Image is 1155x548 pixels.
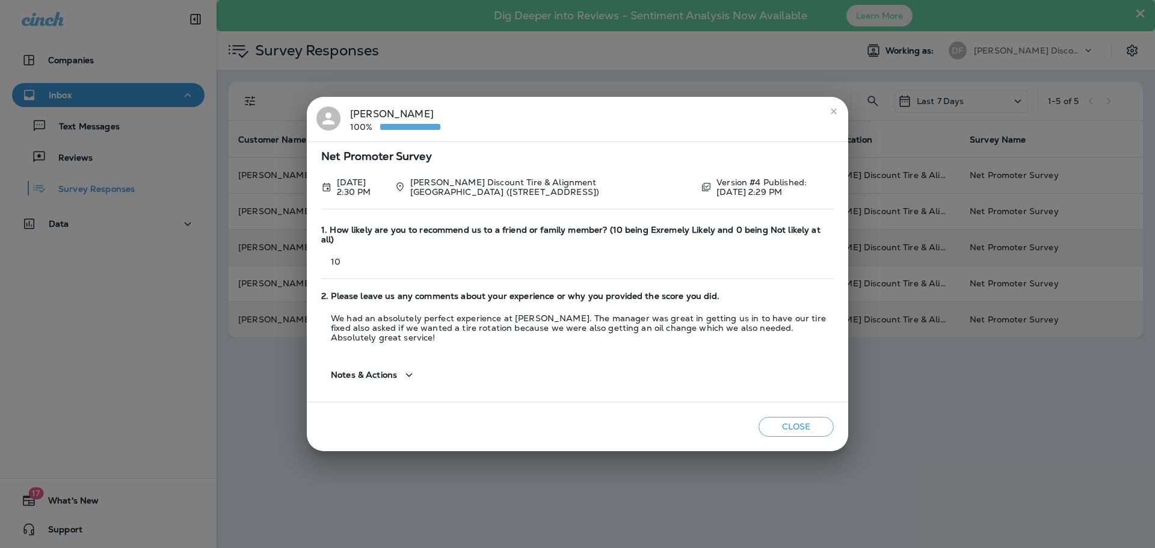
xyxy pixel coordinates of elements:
p: Version #4 Published: [DATE] 2:29 PM [716,177,834,197]
p: We had an absolutely perfect experience at [PERSON_NAME]. The manager was great in getting us in ... [321,313,834,342]
span: Net Promoter Survey [321,152,834,162]
button: Close [759,417,834,437]
span: 1. How likely are you to recommend us to a friend or family member? (10 being Exremely Likely and... [321,225,834,245]
p: 100% [350,122,380,132]
button: close [824,102,843,121]
span: Notes & Actions [331,370,397,380]
span: 2. Please leave us any comments about your experience or why you provided the score you did. [321,291,834,301]
p: Oct 2, 2025 2:30 PM [337,177,386,197]
p: 10 [321,257,834,266]
p: [PERSON_NAME] Discount Tire & Alignment [GEOGRAPHIC_DATA] ([STREET_ADDRESS]) [410,177,691,197]
button: Notes & Actions [321,358,426,392]
div: [PERSON_NAME] [350,106,440,132]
